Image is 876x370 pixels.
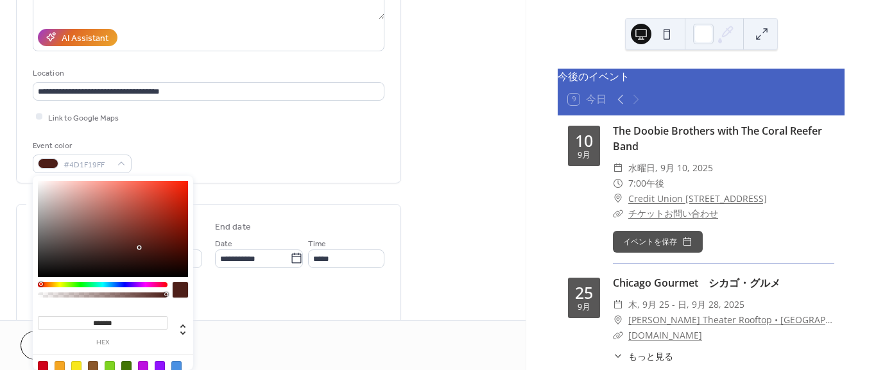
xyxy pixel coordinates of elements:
button: ​もっと見る [613,349,673,363]
span: Time [308,237,326,250]
div: End date [215,221,251,234]
div: ​ [613,297,623,312]
div: ​ [613,349,623,363]
a: Chicago Gourmet シカゴ・グルメ [613,276,780,290]
span: Date [215,237,232,250]
div: 25 [575,285,593,301]
div: 9月 [578,303,590,312]
button: AI Assistant [38,29,117,46]
span: 木, 9月 25 - 日, 9月 28, 2025 [628,297,744,312]
button: イベントを保存 [613,231,703,253]
div: AI Assistant [62,31,108,45]
div: 10 [575,133,593,149]
a: The Doobie Brothers with The Coral Reefer Band [613,124,822,153]
div: ​ [613,206,623,221]
div: ​ [613,328,623,343]
label: hex [38,339,167,346]
span: #4D1F19FF [64,158,111,171]
div: ​ [613,160,623,176]
div: Location [33,67,382,80]
a: [DOMAIN_NAME] [628,329,702,341]
a: Credit Union [STREET_ADDRESS] [628,191,767,206]
div: 9月 [578,151,590,160]
div: ​ [613,191,623,206]
div: ​ [613,312,623,328]
div: 今後のイベント [558,69,845,84]
a: チケットお問い合わせ [628,207,718,219]
span: もっと見る [628,349,673,363]
span: 水曜日, 9月 10, 2025 [628,160,713,176]
a: [PERSON_NAME] Theater Rooftop • [GEOGRAPHIC_DATA] [628,312,834,328]
span: 7:00午後 [628,176,664,191]
span: Link to Google Maps [48,111,119,124]
div: Event color [33,139,129,153]
div: ​ [613,176,623,191]
button: Cancel [21,331,99,360]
